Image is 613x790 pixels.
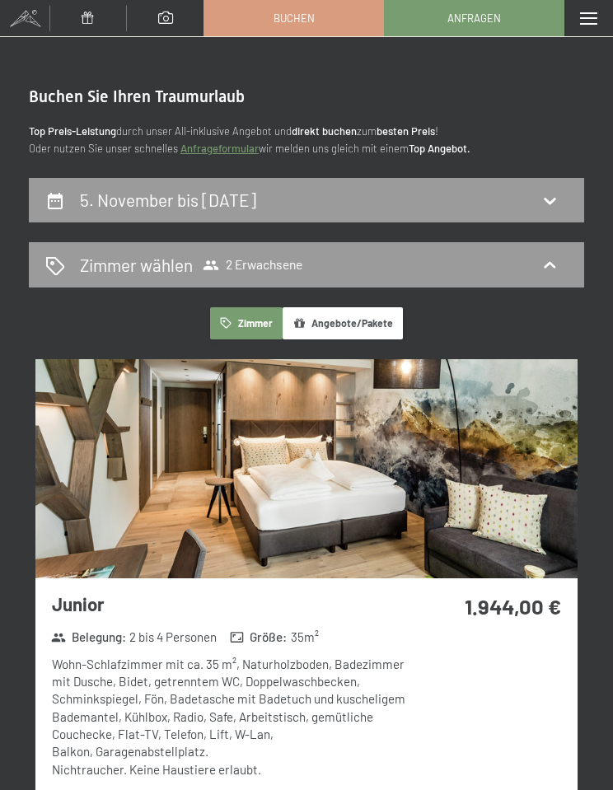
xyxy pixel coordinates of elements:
span: 2 bis 4 Personen [129,629,217,646]
a: Anfrageformular [180,142,259,155]
strong: 1.944,00 € [465,593,561,619]
span: Buchen Sie Ihren Traumurlaub [29,86,245,106]
span: 35 m² [291,629,319,646]
button: Zimmer [210,307,283,339]
h2: 5. November bis [DATE] [80,189,256,210]
strong: Top Angebot. [409,142,470,155]
span: 2 Erwachsene [203,257,302,273]
a: Buchen [204,1,383,35]
strong: Größe : [230,629,288,646]
strong: Belegung : [51,629,126,646]
strong: besten Preis [377,124,435,138]
div: Wohn-Schlafzimmer mit ca. 35 m², Naturholzboden, Badezimmer mit Dusche, Bidet, getrenntem WC, Dop... [52,656,415,778]
h2: Zimmer wählen [80,253,193,277]
strong: direkt buchen [292,124,357,138]
h3: Junior [52,591,415,617]
span: Buchen [274,11,315,26]
span: Anfragen [447,11,501,26]
p: durch unser All-inklusive Angebot und zum ! Oder nutzen Sie unser schnelles wir melden uns gleich... [29,123,584,157]
button: Angebote/Pakete [283,307,403,339]
a: Anfragen [385,1,564,35]
img: mss_renderimg.php [35,359,578,578]
strong: Top Preis-Leistung [29,124,116,138]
